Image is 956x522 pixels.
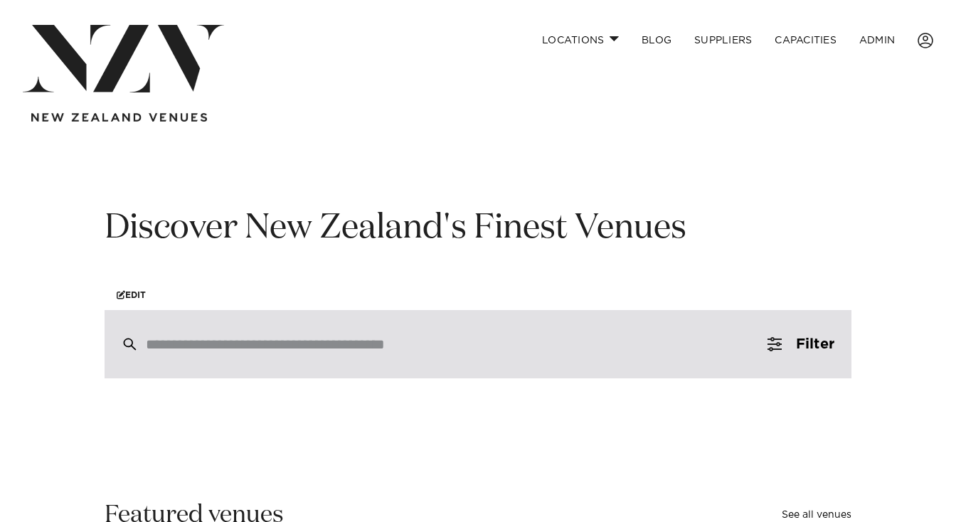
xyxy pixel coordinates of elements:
span: Filter [796,337,834,351]
a: Edit [105,279,158,310]
a: ADMIN [848,25,906,55]
a: BLOG [630,25,683,55]
a: Capacities [763,25,848,55]
h1: Discover New Zealand's Finest Venues [105,206,851,251]
img: nzv-logo.png [23,25,224,92]
a: SUPPLIERS [683,25,763,55]
button: Filter [750,310,851,378]
a: Locations [531,25,630,55]
a: See all venues [782,510,851,520]
img: new-zealand-venues-text.png [31,113,207,122]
